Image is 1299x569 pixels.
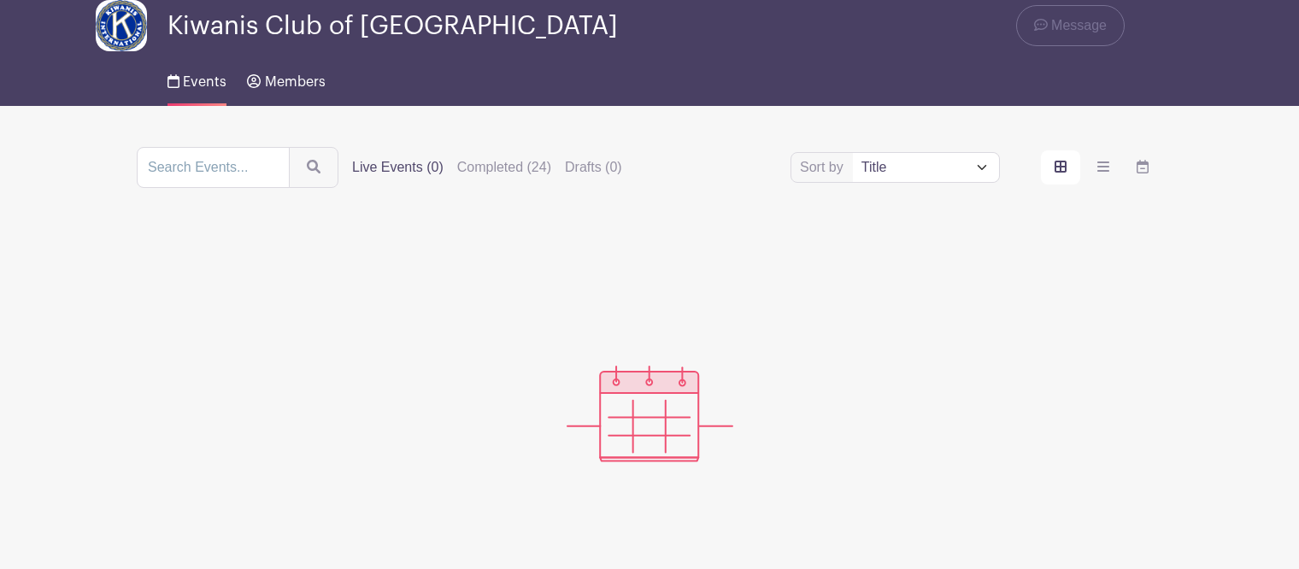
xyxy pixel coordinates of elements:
[800,157,849,178] label: Sort by
[1016,5,1125,46] a: Message
[183,75,226,89] span: Events
[457,157,551,178] label: Completed (24)
[137,147,290,188] input: Search Events...
[247,51,325,106] a: Members
[352,157,444,178] label: Live Events (0)
[168,12,618,40] span: Kiwanis Club of [GEOGRAPHIC_DATA]
[565,157,622,178] label: Drafts (0)
[352,157,636,178] div: filters
[265,75,326,89] span: Members
[1041,150,1162,185] div: order and view
[1051,15,1107,36] span: Message
[168,51,226,106] a: Events
[567,366,733,462] img: events_empty-56550af544ae17c43cc50f3ebafa394433d06d5f1891c01edc4b5d1d59cfda54.svg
